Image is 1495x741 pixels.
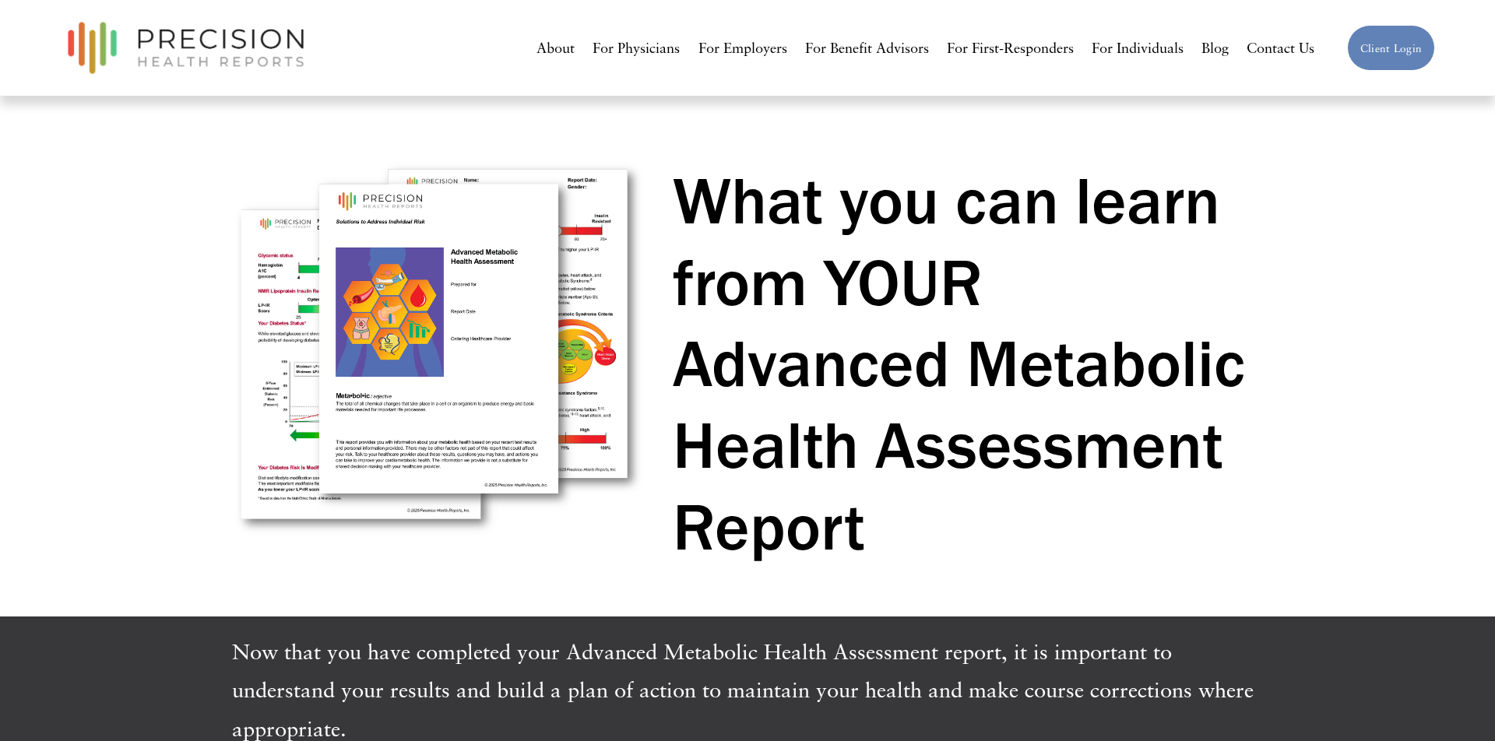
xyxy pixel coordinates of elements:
a: For Benefit Advisors [805,33,929,62]
a: For First-Responders [947,33,1074,62]
h1: What you can learn from YOUR Advanced Metabolic Health Assessment Report [673,160,1264,567]
a: About [536,33,575,62]
a: Contact Us [1247,33,1314,62]
a: For Individuals [1092,33,1184,62]
a: For Employers [698,33,787,62]
a: Client Login [1347,25,1435,72]
a: Blog [1201,33,1229,62]
a: For Physicians [593,33,680,62]
img: Precision Health Reports [60,15,312,81]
